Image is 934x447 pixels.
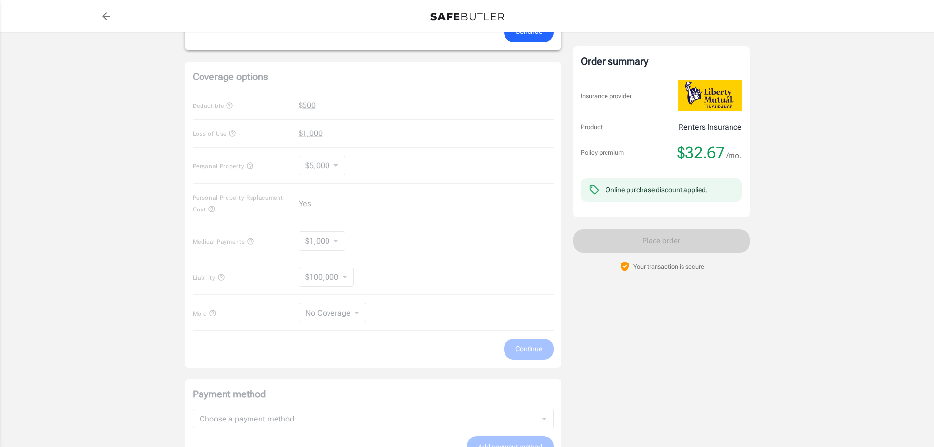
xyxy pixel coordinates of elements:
[677,143,725,162] span: $32.67
[606,185,707,195] div: Online purchase discount applied.
[633,262,704,271] p: Your transaction is secure
[726,149,742,162] span: /mo.
[678,80,742,111] img: Liberty Mutual
[581,148,624,158] p: Policy premium
[679,121,742,133] p: Renters Insurance
[581,91,631,101] p: Insurance provider
[97,6,116,26] a: back to quotes
[581,54,742,69] div: Order summary
[430,13,504,21] img: Back to quotes
[581,122,603,132] p: Product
